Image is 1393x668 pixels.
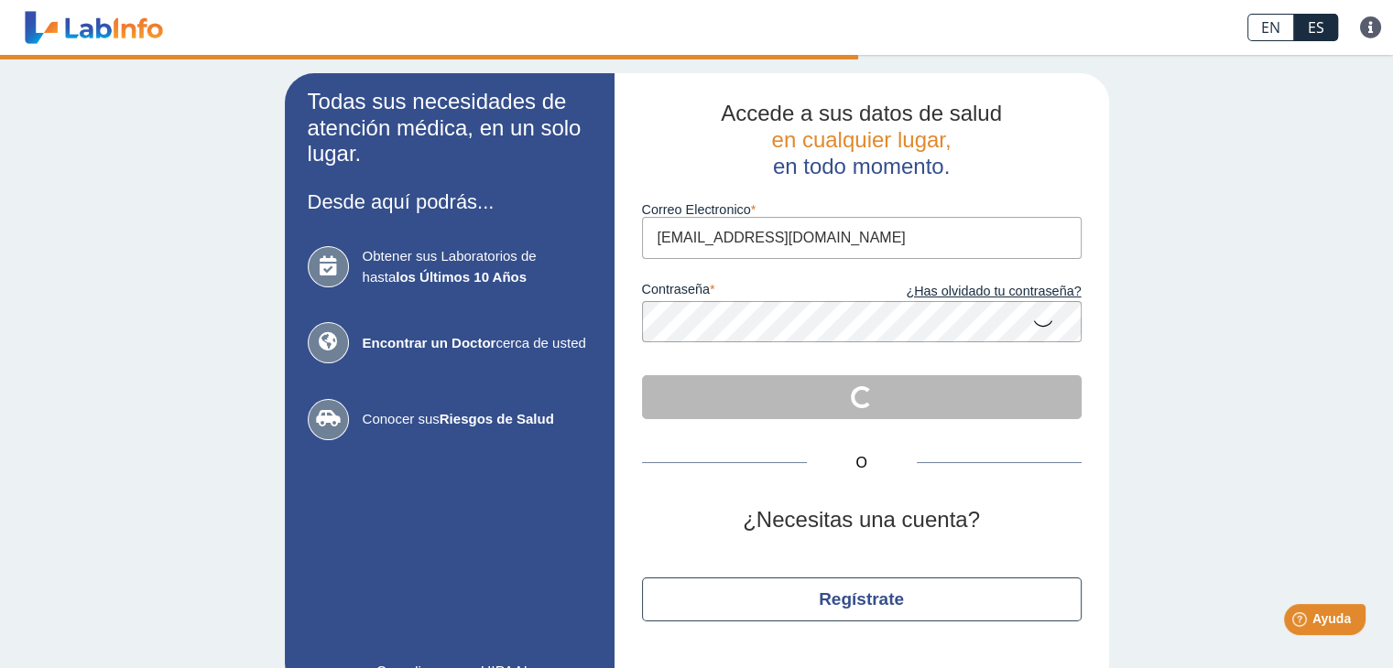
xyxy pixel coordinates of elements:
[363,335,496,350] b: Encontrar un Doctor
[642,282,862,302] label: contraseña
[363,246,592,287] span: Obtener sus Laboratorios de hasta
[771,127,951,152] span: en cualquier lugar,
[1230,597,1373,648] iframe: Help widget launcher
[642,577,1082,621] button: Regístrate
[1294,14,1338,41] a: ES
[807,452,917,474] span: O
[308,190,592,213] h3: Desde aquí podrás...
[862,282,1082,302] a: ¿Has olvidado tu contraseña?
[1247,14,1294,41] a: EN
[396,269,527,285] b: los Últimos 10 Años
[363,333,592,354] span: cerca de usted
[440,411,554,426] b: Riesgos de Salud
[308,89,592,167] h2: Todas sus necesidades de atención médica, en un solo lugar.
[363,409,592,430] span: Conocer sus
[773,154,950,178] span: en todo momento.
[642,202,1082,217] label: Correo Electronico
[642,507,1082,533] h2: ¿Necesitas una cuenta?
[721,101,1002,125] span: Accede a sus datos de salud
